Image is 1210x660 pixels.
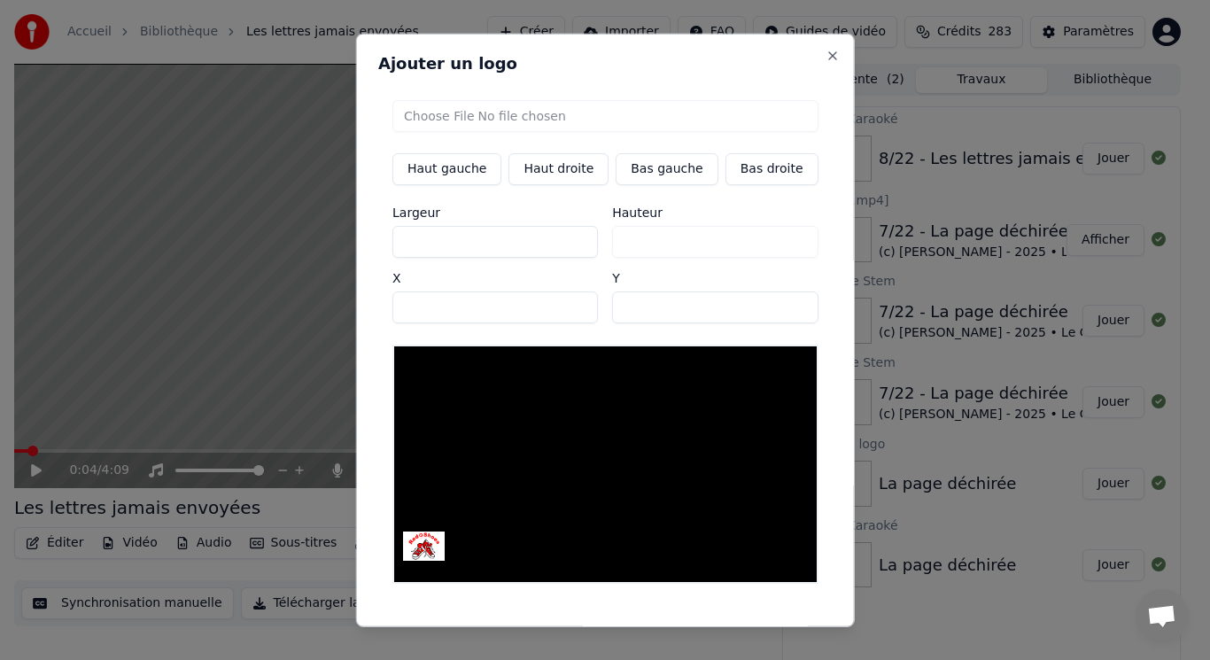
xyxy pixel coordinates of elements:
[403,532,445,561] img: Logo
[725,152,818,184] button: Bas droite
[725,626,832,658] button: Sauvegarder
[612,271,818,283] label: Y
[612,206,818,218] label: Hauteur
[392,152,501,184] button: Haut gauche
[639,626,717,658] button: Annuler
[616,152,717,184] button: Bas gauche
[392,206,598,218] label: Largeur
[508,152,609,184] button: Haut droite
[392,271,598,283] label: X
[378,55,833,71] h2: Ajouter un logo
